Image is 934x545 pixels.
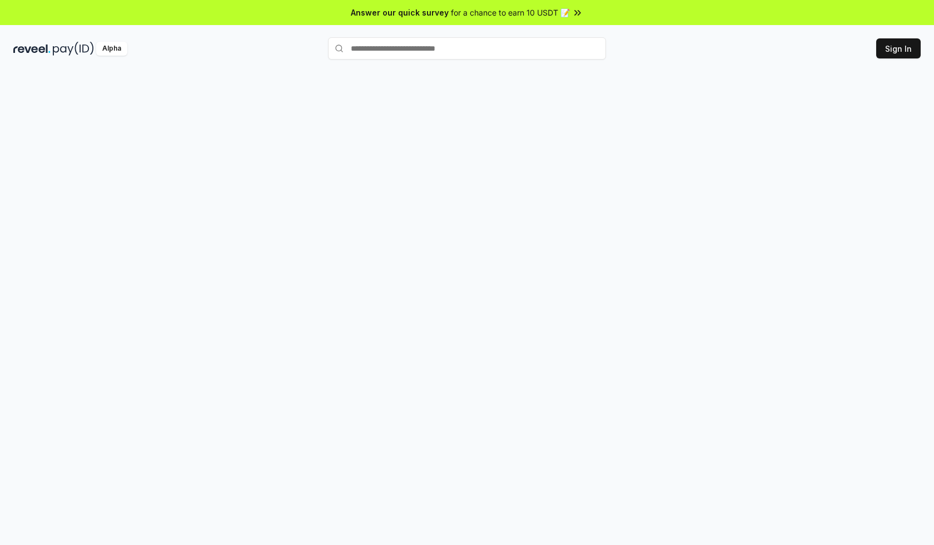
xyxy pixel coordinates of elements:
[451,7,570,18] span: for a chance to earn 10 USDT 📝
[13,42,51,56] img: reveel_dark
[351,7,449,18] span: Answer our quick survey
[876,38,921,58] button: Sign In
[53,42,94,56] img: pay_id
[96,42,127,56] div: Alpha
